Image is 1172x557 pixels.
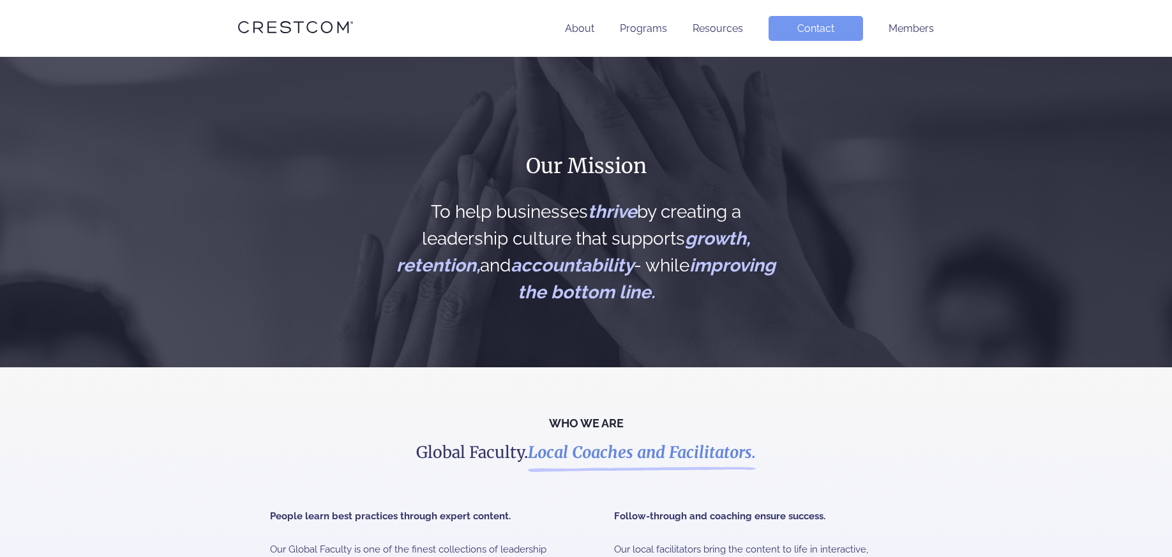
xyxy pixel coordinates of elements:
[511,255,634,276] span: accountability
[769,16,863,41] a: Contact
[565,22,594,34] a: About
[364,441,809,464] h4: Global Faculty.
[136,418,1036,429] h3: WHO WE ARE
[620,22,667,34] a: Programs
[270,510,511,522] b: People learn best practices through expert content.
[588,201,637,222] span: thrive
[396,153,777,179] h1: Our Mission
[693,22,743,34] a: Resources
[396,199,777,306] h2: To help businesses by creating a leadership culture that supports and - while
[889,22,934,34] a: Members
[528,442,756,462] i: Local Coaches and Facilitators.
[614,510,825,522] b: Follow-through and coaching ensure success.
